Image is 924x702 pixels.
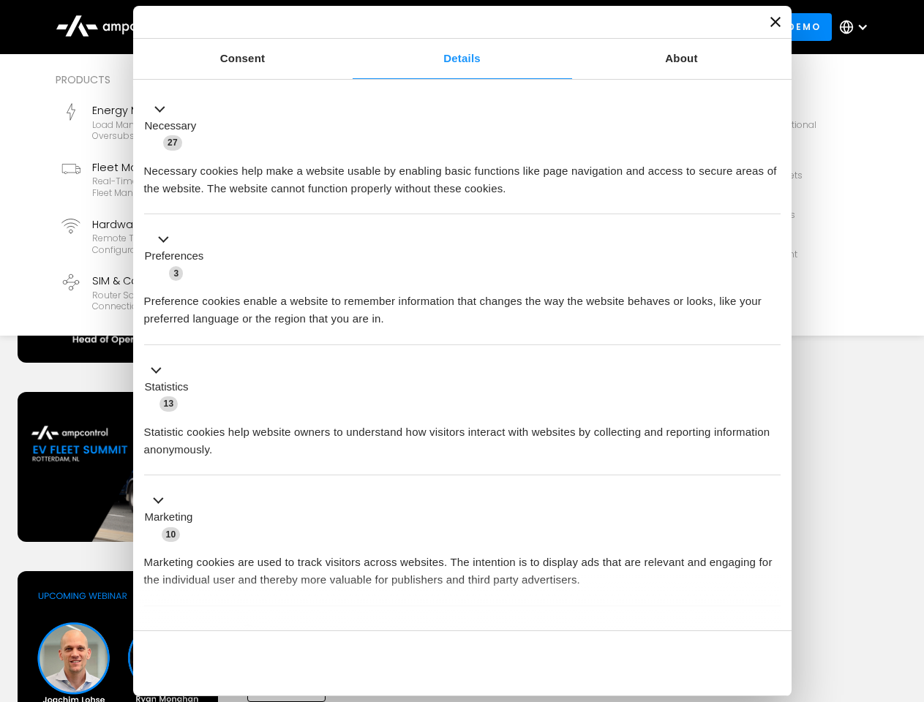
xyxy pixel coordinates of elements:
div: Preference cookies enable a website to remember information that changes the way the website beha... [144,282,781,328]
span: 27 [163,135,182,150]
a: SIM & ConnectivityRouter Solutions, SIM Cards, Secure Data Connection [56,267,290,318]
button: Close banner [770,17,781,27]
button: Okay [570,642,780,684]
label: Statistics [145,379,189,396]
div: Statistic cookies help website owners to understand how visitors interact with websites by collec... [144,412,781,458]
div: Router Solutions, SIM Cards, Secure Data Connection [92,290,284,312]
button: Statistics (13) [144,361,198,412]
div: Marketing cookies are used to track visitors across websites. The intention is to display ads tha... [144,543,781,589]
span: 10 [162,527,181,542]
label: Necessary [145,118,197,135]
button: Unclassified (2) [144,622,264,641]
div: Real-time GPS, SoC, efficiency monitoring, fleet management [92,175,284,198]
span: 13 [159,396,179,411]
label: Marketing [145,509,193,526]
div: Load management, cost optimization, oversubscription [92,119,284,142]
div: Fleet Management [92,159,284,175]
div: Hardware Diagnostics [92,216,284,233]
a: Fleet ManagementReal-time GPS, SoC, efficiency monitoring, fleet management [56,154,290,205]
div: Products [56,72,530,88]
a: Consent [133,39,353,79]
a: Details [353,39,572,79]
div: Necessary cookies help make a website usable by enabling basic functions like page navigation and... [144,151,781,197]
div: Remote troubleshooting, charger logs, configurations, diagnostic files [92,233,284,255]
span: 2 [241,624,255,639]
a: Hardware DiagnosticsRemote troubleshooting, charger logs, configurations, diagnostic files [56,211,290,262]
span: 3 [169,266,183,281]
a: Energy ManagementLoad management, cost optimization, oversubscription [56,97,290,148]
div: SIM & Connectivity [92,273,284,289]
div: Energy Management [92,102,284,118]
button: Marketing (10) [144,492,202,543]
button: Necessary (27) [144,100,206,151]
label: Preferences [145,248,204,265]
a: About [572,39,792,79]
button: Preferences (3) [144,231,213,282]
